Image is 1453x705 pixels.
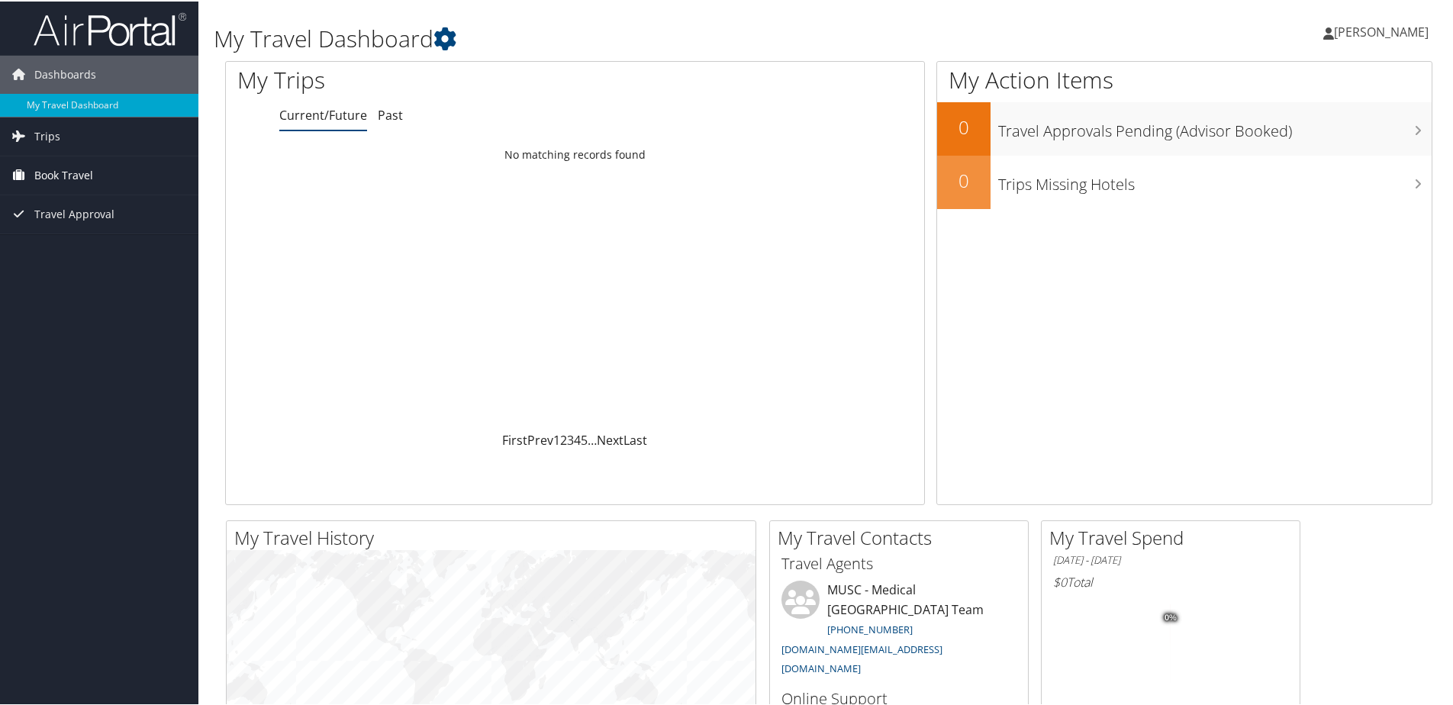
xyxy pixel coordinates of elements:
[234,523,755,549] h2: My Travel History
[378,105,403,122] a: Past
[279,105,367,122] a: Current/Future
[34,116,60,154] span: Trips
[34,54,96,92] span: Dashboards
[937,63,1432,95] h1: My Action Items
[1323,8,1444,53] a: [PERSON_NAME]
[781,552,1016,573] h3: Travel Agents
[1053,572,1067,589] span: $0
[1334,22,1429,39] span: [PERSON_NAME]
[774,579,1024,681] li: MUSC - Medical [GEOGRAPHIC_DATA] Team
[1165,612,1177,621] tspan: 0%
[827,621,913,635] a: [PHONE_NUMBER]
[937,166,991,192] h2: 0
[502,430,527,447] a: First
[214,21,1034,53] h1: My Travel Dashboard
[778,523,1028,549] h2: My Travel Contacts
[937,154,1432,208] a: 0Trips Missing Hotels
[1053,572,1288,589] h6: Total
[588,430,597,447] span: …
[34,194,114,232] span: Travel Approval
[623,430,647,447] a: Last
[237,63,622,95] h1: My Trips
[560,430,567,447] a: 2
[34,10,186,46] img: airportal-logo.png
[937,113,991,139] h2: 0
[574,430,581,447] a: 4
[553,430,560,447] a: 1
[597,430,623,447] a: Next
[998,111,1432,140] h3: Travel Approvals Pending (Advisor Booked)
[998,165,1432,194] h3: Trips Missing Hotels
[937,101,1432,154] a: 0Travel Approvals Pending (Advisor Booked)
[1049,523,1300,549] h2: My Travel Spend
[581,430,588,447] a: 5
[781,641,942,674] a: [DOMAIN_NAME][EMAIL_ADDRESS][DOMAIN_NAME]
[226,140,924,167] td: No matching records found
[34,155,93,193] span: Book Travel
[1053,552,1288,566] h6: [DATE] - [DATE]
[527,430,553,447] a: Prev
[567,430,574,447] a: 3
